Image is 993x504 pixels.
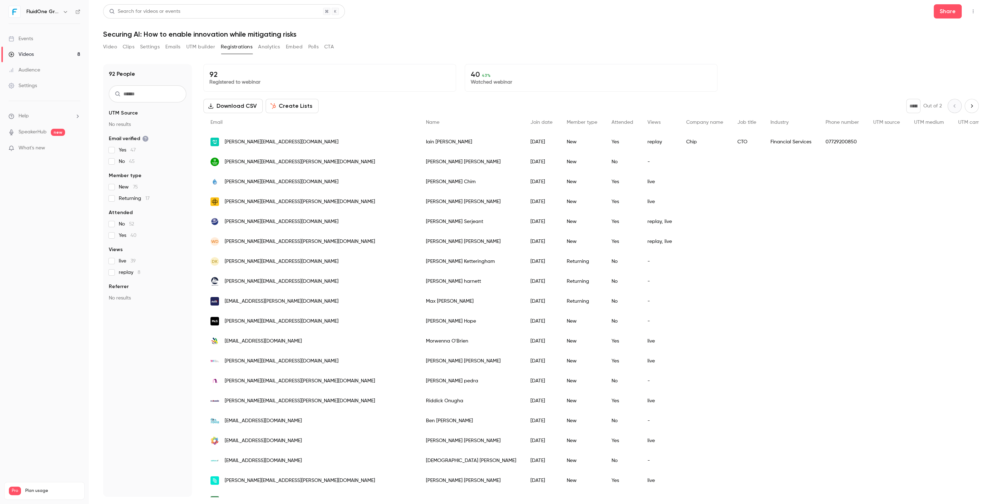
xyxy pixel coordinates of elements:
div: - [640,411,679,431]
div: Audience [9,67,40,74]
div: - [640,251,679,271]
div: [PERSON_NAME] harnett [419,271,523,291]
span: What's new [18,144,45,152]
div: Returning [560,291,604,311]
span: WD [211,238,219,245]
div: No [604,251,640,271]
span: Yes [119,147,136,154]
button: Video [103,41,117,53]
span: Views [647,120,661,125]
span: No [119,221,134,228]
div: [DATE] [523,212,560,232]
div: New [560,152,604,172]
span: 47 [130,148,136,153]
span: Email verified [109,135,149,142]
div: No [604,271,640,291]
div: Search for videos or events [109,8,180,15]
span: Attended [612,120,633,125]
span: New [119,184,138,191]
div: - [640,371,679,391]
div: No [604,152,640,172]
span: Company name [686,120,723,125]
div: live [640,331,679,351]
span: Yes [119,232,137,239]
div: Max [PERSON_NAME] [419,291,523,311]
span: Join date [530,120,552,125]
div: Returning [560,271,604,291]
div: No [604,451,640,471]
div: [PERSON_NAME] [PERSON_NAME] [419,192,523,212]
div: New [560,311,604,331]
div: New [560,371,604,391]
span: UTM Source [109,110,138,117]
div: New [560,451,604,471]
img: fivium.co.uk [210,177,219,186]
span: DK [212,258,218,265]
div: live [640,431,679,451]
span: 45 [129,159,135,164]
span: [PERSON_NAME][EMAIL_ADDRESS][DOMAIN_NAME] [225,138,338,146]
div: [PERSON_NAME] [PERSON_NAME] [419,431,523,451]
div: [DATE] [523,351,560,371]
button: Share [934,4,962,18]
div: [DATE] [523,192,560,212]
span: [PERSON_NAME][EMAIL_ADDRESS][PERSON_NAME][DOMAIN_NAME] [225,397,375,405]
div: [DATE] [523,311,560,331]
div: Yes [604,132,640,152]
div: live [640,192,679,212]
span: Member type [567,120,597,125]
img: italik.co.uk [210,297,219,306]
div: live [640,351,679,371]
div: [PERSON_NAME] [PERSON_NAME] [419,471,523,490]
div: New [560,391,604,411]
span: [EMAIL_ADDRESS][DOMAIN_NAME] [225,338,302,345]
div: [PERSON_NAME] [PERSON_NAME] [419,152,523,172]
div: [DATE] [523,291,560,311]
button: CTA [324,41,334,53]
span: [PERSON_NAME][EMAIL_ADDRESS][DOMAIN_NAME] [225,258,338,265]
div: Yes [604,351,640,371]
button: Settings [140,41,160,53]
div: [PERSON_NAME] [PERSON_NAME] [419,351,523,371]
button: Registrations [221,41,252,53]
img: airtimerewards.com [210,476,219,485]
div: Yes [604,391,640,411]
button: Download CSV [203,99,263,113]
span: live [119,258,136,265]
div: [DATE] [523,172,560,192]
div: Chip [679,132,730,152]
img: safeguardict.com [210,436,219,445]
div: - [640,152,679,172]
div: [DATE] [523,251,560,271]
div: New [560,212,604,232]
span: Help [18,112,29,120]
span: UTM source [873,120,900,125]
img: nuffieldhealth.com [210,158,219,166]
span: 8 [138,270,140,275]
img: stewardship.org.uk [210,197,219,206]
div: replay [640,132,679,152]
div: replay, live [640,212,679,232]
div: Yes [604,212,640,232]
span: 43 % [482,73,491,78]
div: live [640,172,679,192]
div: 07729200850 [818,132,866,152]
span: [PERSON_NAME][EMAIL_ADDRESS][DOMAIN_NAME] [225,218,338,226]
span: 39 [130,259,136,264]
span: UTM medium [914,120,944,125]
div: No [604,311,640,331]
span: [PERSON_NAME][EMAIL_ADDRESS][DOMAIN_NAME] [225,278,338,285]
div: New [560,172,604,192]
span: [PERSON_NAME][EMAIL_ADDRESS][PERSON_NAME][DOMAIN_NAME] [225,377,375,385]
div: Yes [604,471,640,490]
div: Settings [9,82,37,89]
div: [PERSON_NAME] [PERSON_NAME] [419,232,523,251]
img: ashtons.com [210,456,219,465]
p: Registered to webinar [209,79,450,86]
div: New [560,192,604,212]
div: New [560,132,604,152]
span: [PERSON_NAME][EMAIL_ADDRESS][PERSON_NAME][DOMAIN_NAME] [225,158,375,166]
button: Top Bar Actions [967,6,979,17]
span: 52 [129,222,134,227]
div: [DATE] [523,431,560,451]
